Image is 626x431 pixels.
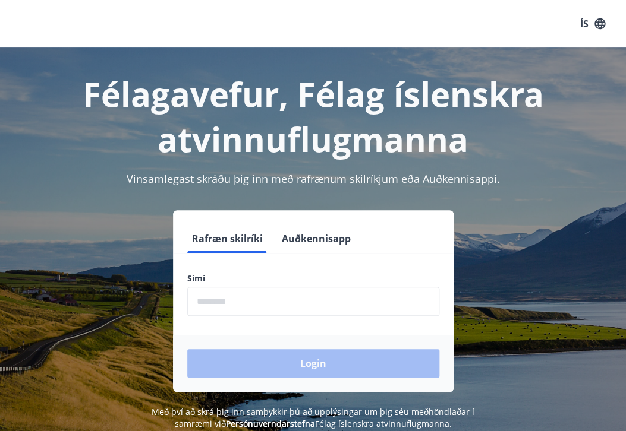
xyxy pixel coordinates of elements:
span: Vinsamlegast skráðu þig inn með rafrænum skilríkjum eða Auðkennisappi. [127,172,500,186]
button: Rafræn skilríki [187,224,268,253]
a: Persónuverndarstefna [226,418,315,429]
button: Auðkennisapp [277,224,356,253]
h1: Félagavefur, Félag íslenskra atvinnuflugmanna [14,71,612,161]
span: Með því að skrá þig inn samþykkir þú að upplýsingar um þig séu meðhöndlaðar í samræmi við Félag í... [152,406,474,429]
button: ÍS [574,13,612,34]
label: Sími [187,272,439,284]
